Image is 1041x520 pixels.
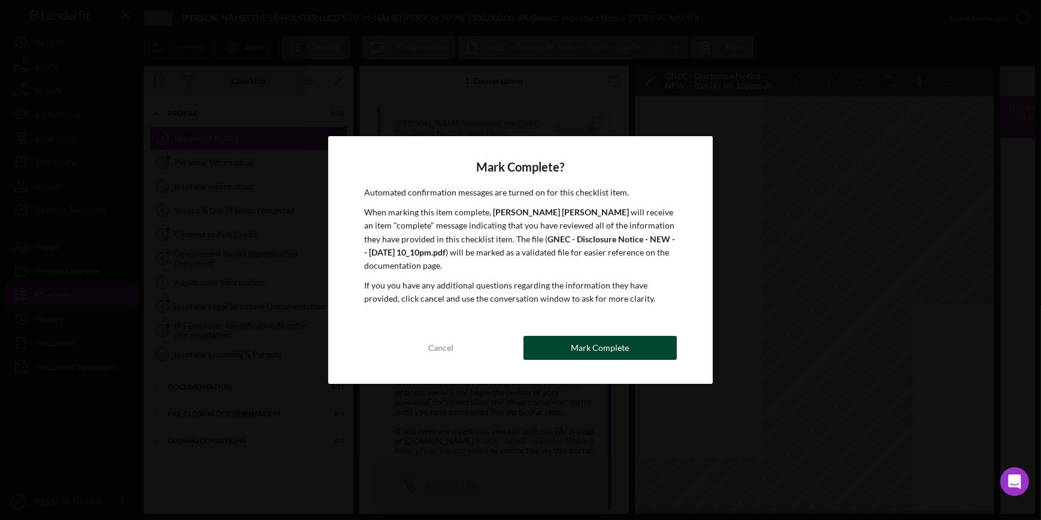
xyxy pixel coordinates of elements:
p: Automated confirmation messages are turned on for this checklist item. [364,186,676,199]
div: Open Intercom Messenger [1000,467,1029,496]
p: If you you have any additional questions regarding the information they have provided, click canc... [364,279,676,306]
div: Cancel [428,336,453,360]
button: Mark Complete [523,336,677,360]
b: [PERSON_NAME] [PERSON_NAME] [493,207,629,217]
h4: Mark Complete? [364,160,676,174]
button: Cancel [364,336,518,360]
p: When marking this item complete, will receive an item "complete" message indicating that you have... [364,206,676,273]
div: Mark Complete [571,336,629,360]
